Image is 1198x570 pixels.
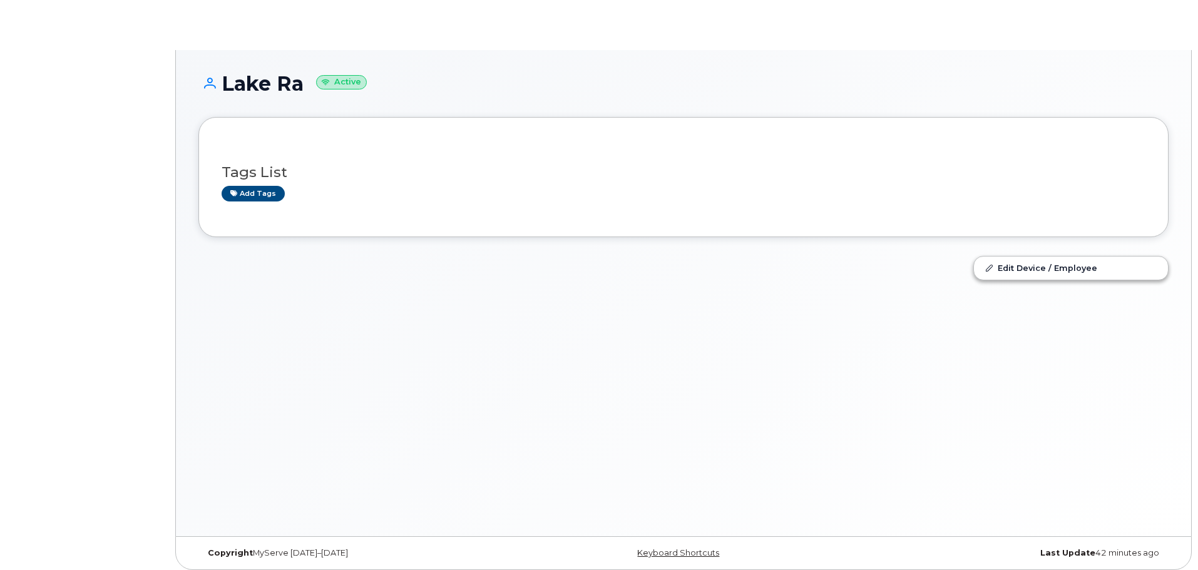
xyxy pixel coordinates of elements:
[208,548,253,557] strong: Copyright
[222,165,1145,180] h3: Tags List
[222,186,285,201] a: Add tags
[198,73,1169,94] h1: Lake Ra
[637,548,719,557] a: Keyboard Shortcuts
[1040,548,1095,557] strong: Last Update
[845,548,1169,558] div: 42 minutes ago
[974,257,1168,279] a: Edit Device / Employee
[316,75,367,89] small: Active
[198,548,522,558] div: MyServe [DATE]–[DATE]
